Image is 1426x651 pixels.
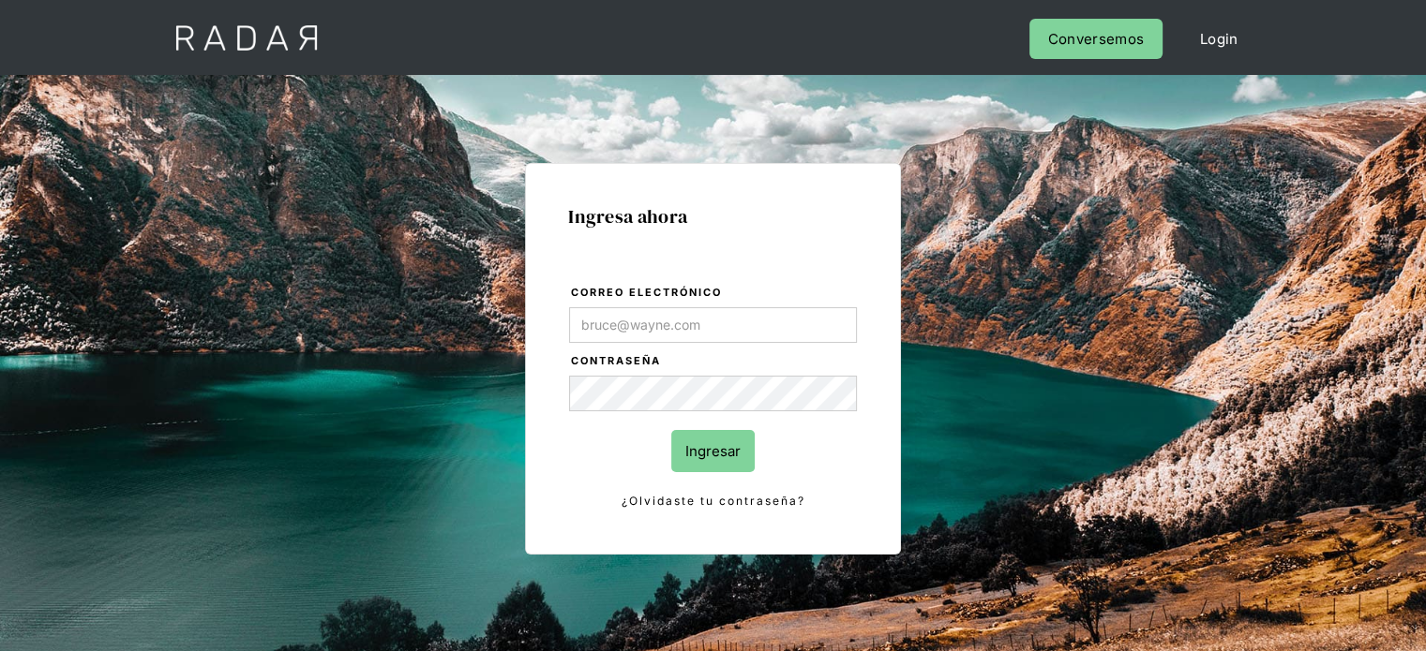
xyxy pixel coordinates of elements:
label: Contraseña [571,352,857,371]
input: Ingresar [671,430,755,472]
form: Login Form [568,283,858,511]
input: bruce@wayne.com [569,307,857,343]
a: ¿Olvidaste tu contraseña? [569,491,857,511]
a: Conversemos [1029,19,1163,59]
a: Login [1181,19,1257,59]
label: Correo electrónico [571,284,857,303]
h1: Ingresa ahora [568,206,858,227]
